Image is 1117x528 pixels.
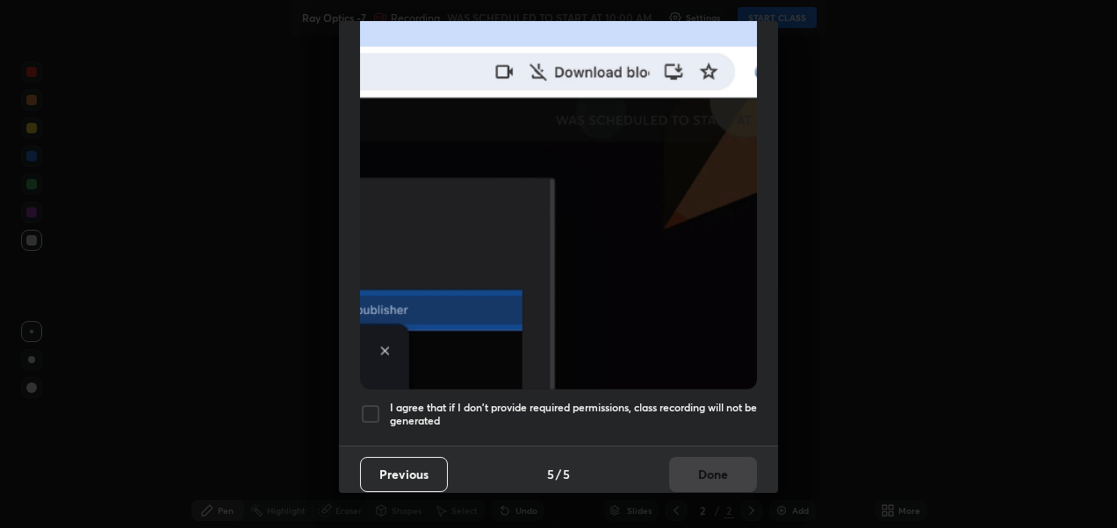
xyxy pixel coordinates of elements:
[547,465,554,483] h4: 5
[556,465,561,483] h4: /
[360,457,448,492] button: Previous
[360,6,757,389] img: downloads-permission-blocked.gif
[563,465,570,483] h4: 5
[390,401,757,428] h5: I agree that if I don't provide required permissions, class recording will not be generated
